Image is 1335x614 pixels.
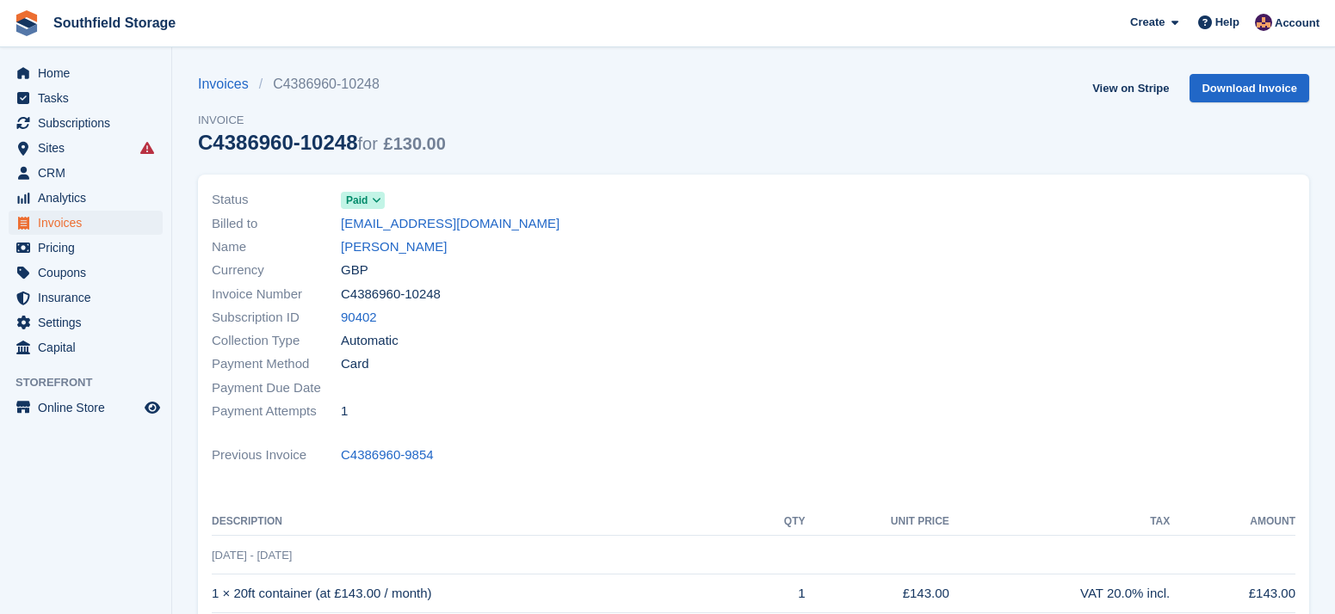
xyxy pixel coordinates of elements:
[198,74,446,95] nav: breadcrumbs
[949,584,1170,604] div: VAT 20.0% incl.
[212,261,341,280] span: Currency
[38,136,141,160] span: Sites
[46,9,182,37] a: Southfield Storage
[341,308,377,328] a: 90402
[1215,14,1239,31] span: Help
[9,161,163,185] a: menu
[38,161,141,185] span: CRM
[212,285,341,304] span: Invoice Number
[212,378,341,398] span: Payment Due Date
[38,286,141,310] span: Insurance
[9,86,163,110] a: menu
[1170,508,1295,536] th: Amount
[9,111,163,135] a: menu
[341,402,348,421] span: 1
[38,310,141,335] span: Settings
[341,237,447,257] a: [PERSON_NAME]
[1170,574,1295,613] td: £143.00
[212,549,292,562] span: [DATE] - [DATE]
[9,310,163,335] a: menu
[806,508,949,536] th: Unit Price
[198,74,259,95] a: Invoices
[212,190,341,210] span: Status
[1190,74,1309,102] a: Download Invoice
[1130,14,1165,31] span: Create
[142,397,163,418] a: Preview store
[38,211,141,235] span: Invoices
[212,331,341,351] span: Collection Type
[38,111,141,135] span: Subscriptions
[212,214,341,234] span: Billed to
[9,286,163,310] a: menu
[341,331,399,351] span: Automatic
[9,335,163,359] a: menu
[1255,14,1272,31] img: Sharon Law
[9,61,163,85] a: menu
[38,396,141,420] span: Online Store
[212,354,341,374] span: Payment Method
[15,374,171,391] span: Storefront
[9,261,163,285] a: menu
[9,211,163,235] a: menu
[212,308,341,328] span: Subscription ID
[38,261,141,285] span: Coupons
[212,402,341,421] span: Payment Attempts
[38,186,141,210] span: Analytics
[806,574,949,613] td: £143.00
[38,335,141,359] span: Capital
[38,86,141,110] span: Tasks
[341,261,368,280] span: GBP
[1275,15,1320,32] span: Account
[212,574,753,613] td: 1 × 20ft container (at £143.00 / month)
[9,186,163,210] a: menu
[198,112,446,129] span: Invoice
[140,141,154,155] i: Smart entry sync failures have occurred
[341,285,441,304] span: C4386960-10248
[341,445,434,465] a: C4386960-9854
[346,193,368,208] span: Paid
[341,354,369,374] span: Card
[1085,74,1176,102] a: View on Stripe
[753,574,806,613] td: 1
[198,131,446,154] div: C4386960-10248
[14,10,40,36] img: stora-icon-8386f47178a22dfd0bd8f6a31ec36ba5ce8667c1dd55bd0f319d3a0aa187defe.svg
[9,136,163,160] a: menu
[949,508,1170,536] th: Tax
[384,134,446,153] span: £130.00
[358,134,378,153] span: for
[753,508,806,536] th: QTY
[9,236,163,260] a: menu
[212,508,753,536] th: Description
[341,214,559,234] a: [EMAIL_ADDRESS][DOMAIN_NAME]
[9,396,163,420] a: menu
[38,236,141,260] span: Pricing
[212,445,341,465] span: Previous Invoice
[341,190,385,210] a: Paid
[38,61,141,85] span: Home
[212,237,341,257] span: Name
